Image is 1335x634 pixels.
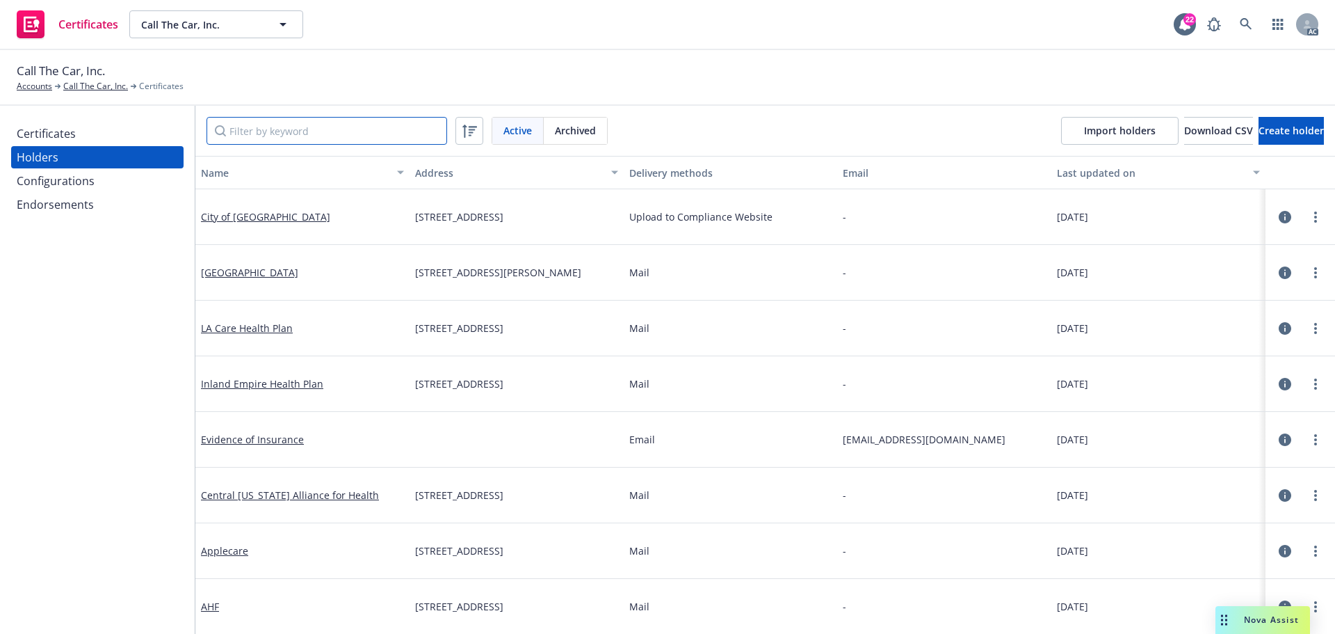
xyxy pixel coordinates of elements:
[1200,10,1228,38] a: Report a Bug
[629,377,832,391] div: Mail
[1307,431,1324,448] a: more
[415,265,581,280] span: [STREET_ADDRESS][PERSON_NAME]
[837,156,1051,189] button: Email
[1307,543,1324,560] a: more
[629,488,832,502] div: Mail
[843,321,846,335] div: -
[1051,156,1265,189] button: Last updated on
[17,146,58,168] div: Holders
[201,489,379,502] a: Central [US_STATE] Alliance for Health
[1084,124,1156,137] span: Import holders
[843,166,1046,180] div: Email
[843,544,846,558] div: -
[201,544,248,557] a: Applecare
[17,62,105,80] span: Call The Car, Inc.
[624,156,838,189] button: Delivery methods
[1307,599,1324,615] a: more
[629,544,832,558] div: Mail
[17,122,76,145] div: Certificates
[1259,117,1324,145] button: Create holder
[11,5,124,44] a: Certificates
[415,599,503,614] span: [STREET_ADDRESS]
[11,193,184,216] a: Endorsements
[58,19,118,30] span: Certificates
[843,377,846,391] div: -
[629,432,832,447] div: Email
[201,266,298,279] a: [GEOGRAPHIC_DATA]
[1215,606,1233,634] div: Drag to move
[17,170,95,192] div: Configurations
[629,321,832,335] div: Mail
[1057,166,1245,180] div: Last updated on
[843,265,846,280] div: -
[141,17,261,32] span: Call The Car, Inc.
[1307,376,1324,393] a: more
[1259,124,1324,137] span: Create holder
[1057,209,1260,224] div: [DATE]
[201,600,219,613] a: AHF
[1057,599,1260,614] div: [DATE]
[629,166,832,180] div: Delivery methods
[17,193,94,216] div: Endorsements
[555,123,596,138] span: Archived
[503,123,532,138] span: Active
[201,210,330,223] a: City of [GEOGRAPHIC_DATA]
[1057,544,1260,558] div: [DATE]
[415,321,503,335] span: [STREET_ADDRESS]
[1232,10,1260,38] a: Search
[629,209,832,224] div: Upload to Compliance Website
[1307,264,1324,281] a: more
[843,488,846,502] div: -
[415,166,603,180] div: Address
[11,122,184,145] a: Certificates
[1307,320,1324,337] a: more
[1057,432,1260,447] div: [DATE]
[129,10,303,38] button: Call The Car, Inc.
[843,599,846,614] div: -
[843,432,1046,447] span: [EMAIL_ADDRESS][DOMAIN_NAME]
[201,377,323,390] a: Inland Empire Health Plan
[139,80,184,93] span: Certificates
[1307,209,1324,225] a: more
[1057,377,1260,391] div: [DATE]
[1057,488,1260,502] div: [DATE]
[201,433,304,446] a: Evidence of Insurance
[415,544,503,558] span: [STREET_ADDRESS]
[415,209,503,224] span: [STREET_ADDRESS]
[201,166,389,180] div: Name
[629,265,832,280] div: Mail
[843,209,846,224] div: -
[195,156,410,189] button: Name
[17,80,52,93] a: Accounts
[1057,321,1260,335] div: [DATE]
[1184,124,1253,137] span: Download CSV
[1183,13,1196,26] div: 22
[63,80,128,93] a: Call The Car, Inc.
[11,146,184,168] a: Holders
[1215,606,1310,634] button: Nova Assist
[415,488,503,502] span: [STREET_ADDRESS]
[201,322,293,335] a: LA Care Health Plan
[207,117,447,145] input: Filter by keyword
[1307,487,1324,504] a: more
[1057,265,1260,280] div: [DATE]
[1264,10,1292,38] a: Switch app
[11,170,184,192] a: Configurations
[1061,117,1179,145] a: Import holders
[629,599,832,614] div: Mail
[1184,117,1253,145] button: Download CSV
[1244,614,1299,626] span: Nova Assist
[410,156,624,189] button: Address
[415,377,503,391] span: [STREET_ADDRESS]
